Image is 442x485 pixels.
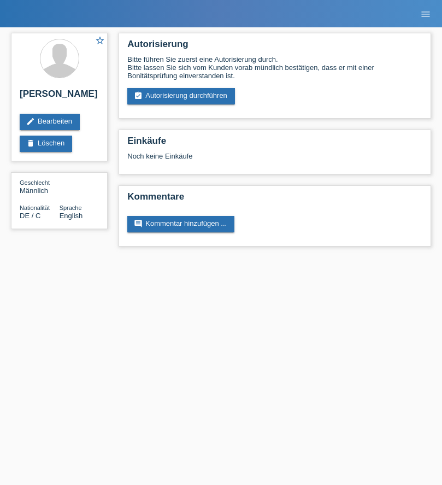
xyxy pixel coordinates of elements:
i: edit [26,117,35,126]
a: assignment_turned_inAutorisierung durchführen [127,88,235,104]
a: editBearbeiten [20,114,80,130]
div: Bitte führen Sie zuerst eine Autorisierung durch. Bitte lassen Sie sich vom Kunden vorab mündlich... [127,55,422,80]
h2: [PERSON_NAME] [20,89,99,105]
div: Männlich [20,178,60,195]
i: menu [420,9,431,20]
div: Noch keine Einkäufe [127,152,422,168]
i: assignment_turned_in [134,91,143,100]
h2: Kommentare [127,191,422,208]
span: Nationalität [20,204,50,211]
h2: Einkäufe [127,136,422,152]
a: star_border [95,36,105,47]
span: Geschlecht [20,179,50,186]
span: English [60,212,83,220]
span: Deutschland / C / 17.01.2002 [20,212,40,220]
a: menu [415,10,437,17]
a: deleteLöschen [20,136,72,152]
h2: Autorisierung [127,39,422,55]
i: comment [134,219,143,228]
i: star_border [95,36,105,45]
a: commentKommentar hinzufügen ... [127,216,234,232]
span: Sprache [60,204,82,211]
i: delete [26,139,35,148]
